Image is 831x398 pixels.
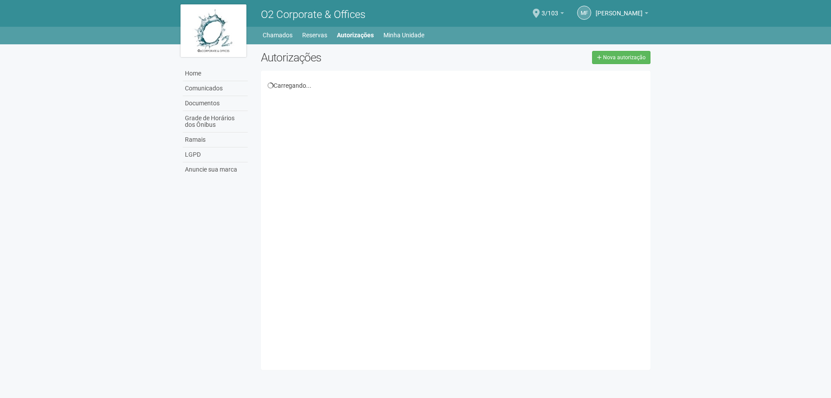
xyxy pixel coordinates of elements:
a: Ramais [183,133,248,147]
a: Chamados [263,29,293,41]
a: Autorizações [337,29,374,41]
a: Grade de Horários dos Ônibus [183,111,248,133]
a: [PERSON_NAME] [596,11,648,18]
div: Carregando... [267,82,644,90]
span: O2 Corporate & Offices [261,8,365,21]
a: Documentos [183,96,248,111]
a: Anuncie sua marca [183,162,248,177]
a: Comunicados [183,81,248,96]
a: MF [577,6,591,20]
h2: Autorizações [261,51,449,64]
a: Home [183,66,248,81]
a: LGPD [183,147,248,162]
a: Nova autorização [592,51,650,64]
span: 3/103 [542,1,558,17]
span: Nova autorização [603,54,646,61]
a: Reservas [302,29,327,41]
a: 3/103 [542,11,564,18]
span: Márcia Ferraz [596,1,643,17]
img: logo.jpg [181,4,246,57]
a: Minha Unidade [383,29,424,41]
